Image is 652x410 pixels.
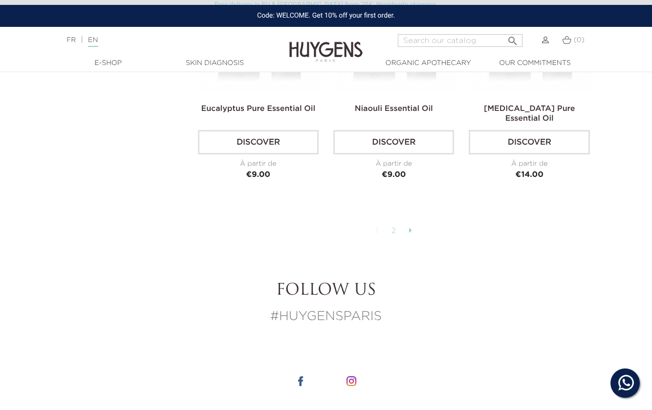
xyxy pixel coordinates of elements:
[507,32,519,44] i: 
[382,171,406,179] span: €9.00
[246,171,270,179] span: €9.00
[486,58,584,68] a: Our commitments
[333,159,454,169] div: À partir de
[387,223,402,239] a: 2
[55,281,597,300] h2: Follow us
[55,307,597,326] p: #HUYGENSPARIS
[469,159,589,169] div: À partir de
[289,26,363,64] img: Huygens
[296,376,305,386] img: icone facebook
[66,37,76,43] a: FR
[201,105,315,113] a: Eucalyptus Pure Essential Oil
[198,130,319,154] a: Discover
[347,376,356,386] img: icone instagram
[398,34,522,47] input: Search
[355,105,433,113] a: Niaouli Essential Oil
[198,159,319,169] div: À partir de
[59,58,157,68] a: E-Shop
[88,37,98,47] a: EN
[484,105,575,123] a: [MEDICAL_DATA] Pure Essential Oil
[469,130,589,154] a: Discover
[62,34,264,46] div: |
[333,130,454,154] a: Discover
[379,58,477,68] a: Organic Apothecary
[371,223,384,239] a: 1
[166,58,263,68] a: Skin Diagnosis
[574,37,585,43] span: (0)
[516,171,543,179] span: €14.00
[504,31,522,44] button: 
